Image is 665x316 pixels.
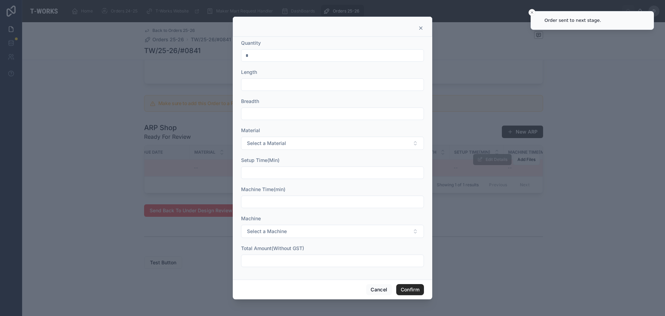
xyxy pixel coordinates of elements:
span: Breadth [241,98,259,104]
button: Select Button [241,137,424,150]
button: Confirm [396,284,424,295]
span: Select a Material [247,140,286,147]
span: Total Amount(Without GST) [241,245,304,251]
span: Machine Time(min) [241,186,285,192]
span: Quantity [241,40,261,46]
span: Select a Machine [247,228,287,235]
span: Length [241,69,257,75]
span: Material [241,127,260,133]
span: Setup Time(Min) [241,157,280,163]
span: Machine [241,215,261,221]
button: Cancel [366,284,392,295]
div: Order sent to next stage. [544,17,601,24]
button: Close toast [529,9,535,16]
button: Select Button [241,225,424,238]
